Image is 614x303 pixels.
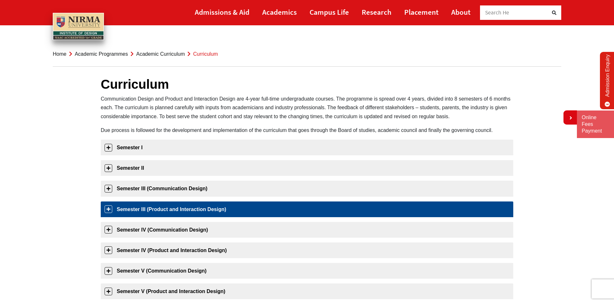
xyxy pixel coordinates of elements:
img: main_logo [53,13,104,40]
a: Academic Programmes [75,51,128,57]
a: Semester V (Product and Interaction Design) [101,283,513,299]
a: Online Fees Payment [582,114,609,134]
a: Semester III (Product and Interaction Design) [101,201,513,217]
h1: Curriculum [101,77,513,92]
a: Semester V (Communication Design) [101,263,513,279]
span: Search He [485,9,509,16]
a: Academics [262,5,297,19]
a: Admissions & Aid [195,5,249,19]
a: Placement [404,5,438,19]
a: Home [53,51,67,57]
a: Semester II [101,160,513,176]
p: Communication Design and Product and Interaction Design are 4-year full-time undergraduate course... [101,94,513,121]
a: Semester IV (Communication Design) [101,222,513,238]
nav: breadcrumb [53,42,561,67]
a: Campus Life [310,5,349,19]
a: Semester I [101,140,513,155]
a: Semester IV (Product and Interaction Design) [101,242,513,258]
a: Semester III (Communication Design) [101,181,513,196]
a: Academic Curriculum [136,51,185,57]
a: About [451,5,470,19]
span: Curriculum [193,51,218,57]
a: Research [362,5,391,19]
p: Due process is followed for the development and implementation of the curriculum that goes throug... [101,126,513,135]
